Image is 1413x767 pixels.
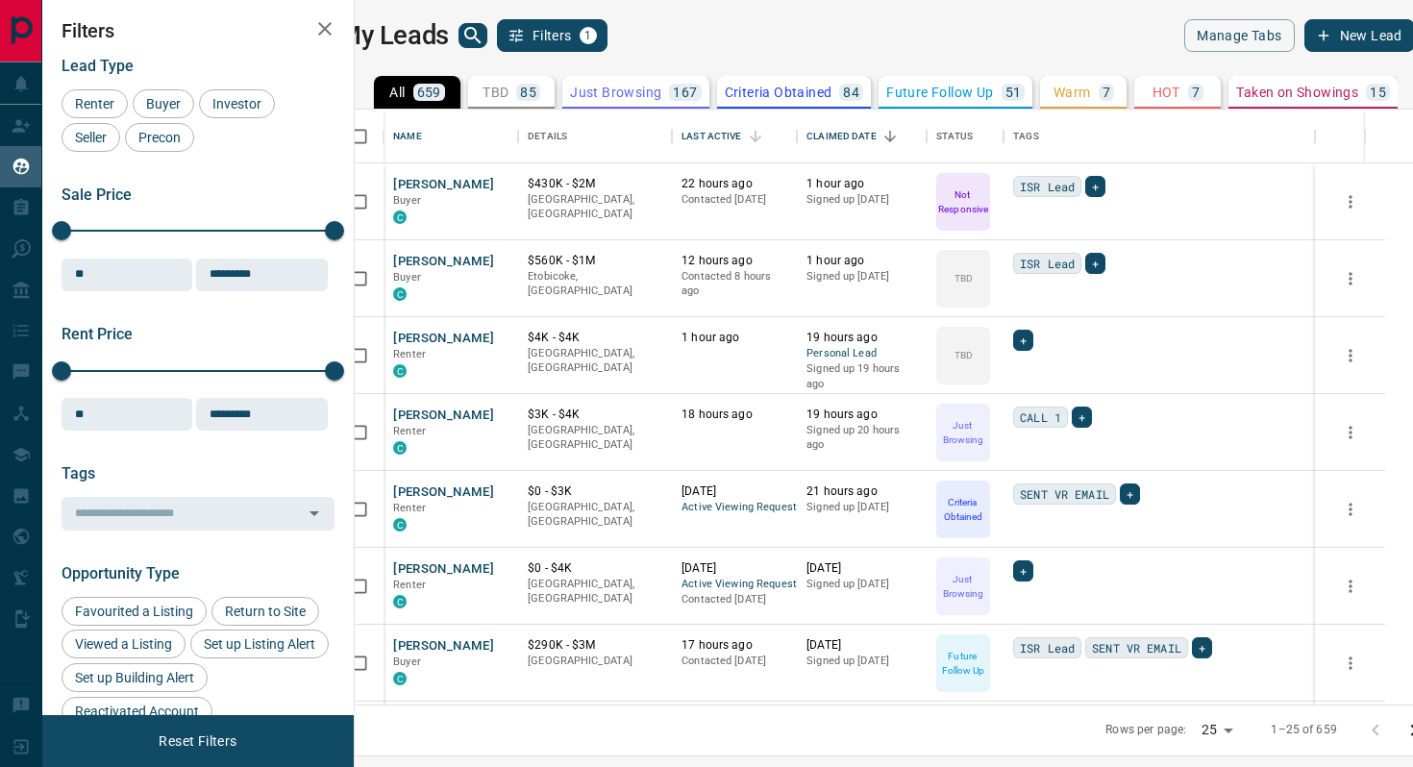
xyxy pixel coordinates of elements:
[1236,86,1358,99] p: Taken on Showings
[393,637,494,656] button: [PERSON_NAME]
[146,725,249,757] button: Reset Filters
[682,654,787,669] p: Contacted [DATE]
[528,330,662,346] p: $4K - $4K
[393,502,426,514] span: Renter
[393,656,421,668] span: Buyer
[62,564,180,582] span: Opportunity Type
[938,495,988,524] p: Criteria Obtained
[1020,408,1061,427] span: CALL 1
[68,96,121,111] span: Renter
[417,86,441,99] p: 659
[199,89,275,118] div: Investor
[528,176,662,192] p: $430K - $2M
[197,636,322,652] span: Set up Listing Alert
[806,192,917,208] p: Signed up [DATE]
[211,597,319,626] div: Return to Site
[682,330,787,346] p: 1 hour ago
[954,271,973,285] p: TBD
[1005,86,1022,99] p: 51
[682,269,787,299] p: Contacted 8 hours ago
[68,130,113,145] span: Seller
[68,670,201,685] span: Set up Building Alert
[62,57,134,75] span: Lead Type
[682,110,741,163] div: Last Active
[218,604,312,619] span: Return to Site
[682,592,787,607] p: Contacted [DATE]
[62,325,133,343] span: Rent Price
[1199,638,1205,657] span: +
[1054,86,1091,99] p: Warm
[1192,86,1200,99] p: 7
[68,604,200,619] span: Favourited a Listing
[190,630,329,658] div: Set up Listing Alert
[570,86,661,99] p: Just Browsing
[459,23,487,48] button: search button
[877,123,904,150] button: Sort
[806,269,917,285] p: Signed up [DATE]
[518,110,672,163] div: Details
[1020,561,1027,581] span: +
[797,110,927,163] div: Claimed Date
[393,364,407,378] div: condos.ca
[338,20,449,51] h1: My Leads
[1092,638,1181,657] span: SENT VR EMAIL
[1092,254,1099,273] span: +
[393,253,494,271] button: [PERSON_NAME]
[938,649,988,678] p: Future Follow Up
[742,123,769,150] button: Sort
[62,186,132,204] span: Sale Price
[682,500,787,516] span: Active Viewing Request
[936,110,973,163] div: Status
[1120,483,1140,505] div: +
[806,577,917,592] p: Signed up [DATE]
[806,560,917,577] p: [DATE]
[393,483,494,502] button: [PERSON_NAME]
[1020,177,1075,196] span: ISR Lead
[1020,638,1075,657] span: ISR Lead
[938,187,988,216] p: Not Responsive
[393,210,407,224] div: condos.ca
[68,636,179,652] span: Viewed a Listing
[1092,177,1099,196] span: +
[528,269,662,299] p: Etobicoke, [GEOGRAPHIC_DATA]
[393,560,494,579] button: [PERSON_NAME]
[393,194,421,207] span: Buyer
[806,423,917,453] p: Signed up 20 hours ago
[806,253,917,269] p: 1 hour ago
[682,407,787,423] p: 18 hours ago
[528,560,662,577] p: $0 - $4K
[393,518,407,532] div: condos.ca
[393,110,422,163] div: Name
[1078,408,1085,427] span: +
[393,425,426,437] span: Renter
[393,407,494,425] button: [PERSON_NAME]
[528,483,662,500] p: $0 - $3K
[1013,110,1039,163] div: Tags
[393,287,407,301] div: condos.ca
[497,19,607,52] button: Filters1
[682,637,787,654] p: 17 hours ago
[1103,86,1110,99] p: 7
[1336,418,1365,447] button: more
[62,464,95,482] span: Tags
[682,577,787,593] span: Active Viewing Request
[886,86,993,99] p: Future Follow Up
[301,500,328,527] button: Open
[806,500,917,515] p: Signed up [DATE]
[393,348,426,360] span: Renter
[927,110,1004,163] div: Status
[1013,330,1033,351] div: +
[1336,264,1365,293] button: more
[806,361,917,391] p: Signed up 19 hours ago
[682,483,787,500] p: [DATE]
[806,330,917,346] p: 19 hours ago
[1020,331,1027,350] span: +
[1271,722,1336,738] p: 1–25 of 659
[582,29,595,42] span: 1
[1020,484,1109,504] span: SENT VR EMAIL
[1336,495,1365,524] button: more
[528,192,662,222] p: [GEOGRAPHIC_DATA], [GEOGRAPHIC_DATA]
[68,704,206,719] span: Reactivated Account
[1105,722,1186,738] p: Rows per page:
[520,86,536,99] p: 85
